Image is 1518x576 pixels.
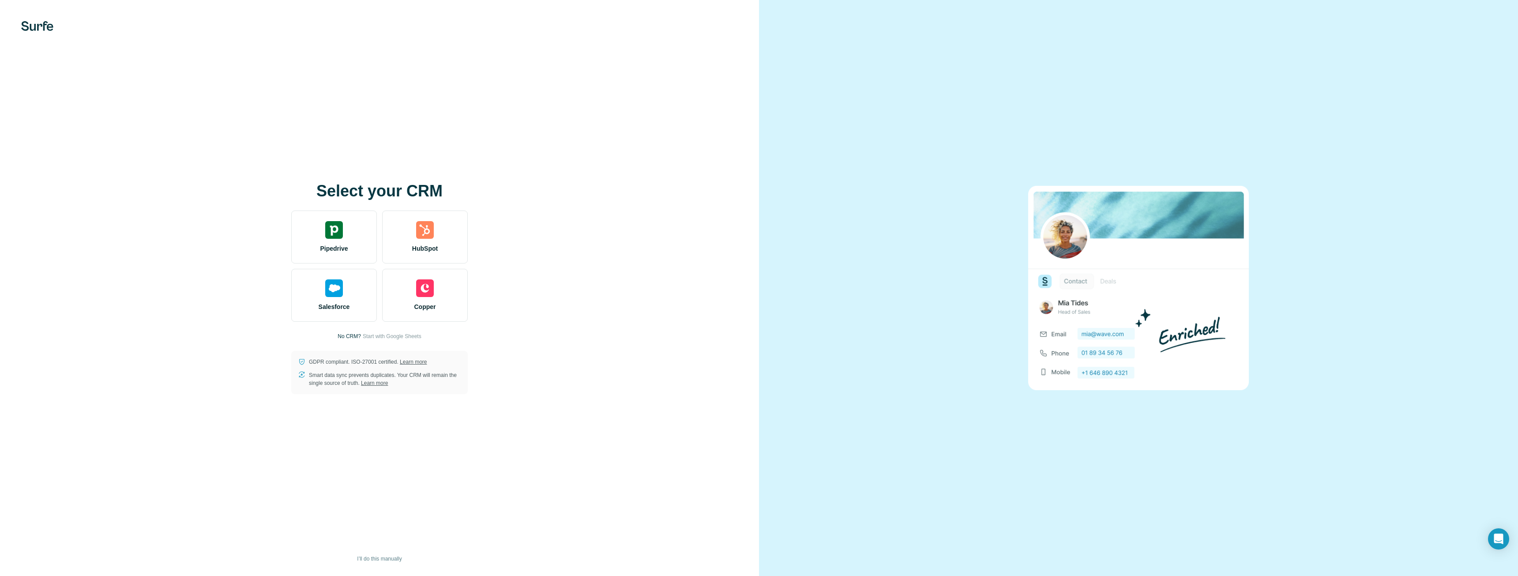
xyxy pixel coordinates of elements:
button: I’ll do this manually [351,552,408,565]
a: Learn more [400,359,427,365]
img: Surfe's logo [21,21,53,31]
p: No CRM? [338,332,361,340]
span: Salesforce [319,302,350,311]
p: GDPR compliant. ISO-27001 certified. [309,358,427,366]
div: Open Intercom Messenger [1488,528,1509,550]
button: Start with Google Sheets [363,332,421,340]
img: hubspot's logo [416,221,434,239]
img: copper's logo [416,279,434,297]
img: pipedrive's logo [325,221,343,239]
span: I’ll do this manually [357,555,402,563]
a: Learn more [361,380,388,386]
span: Copper [414,302,436,311]
img: none image [1028,186,1249,390]
span: Pipedrive [320,244,348,253]
span: HubSpot [412,244,438,253]
img: salesforce's logo [325,279,343,297]
h1: Select your CRM [291,182,468,200]
p: Smart data sync prevents duplicates. Your CRM will remain the single source of truth. [309,371,461,387]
